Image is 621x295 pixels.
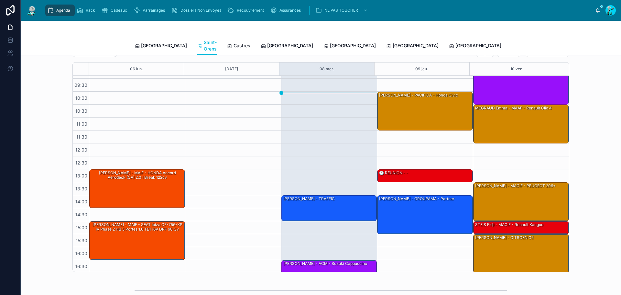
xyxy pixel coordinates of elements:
span: 16:00 [74,251,89,256]
div: MEGRAUD Emma - MAAF - Renault clio 4 [474,105,569,143]
div: STEIS Fidji - MACIF - Renault kangoo [474,221,569,234]
span: 10:00 [74,95,89,101]
div: [PERSON_NAME] - PACIFICA - honda civic [378,92,459,98]
div: [PERSON_NAME] - ACM - suzuki cappuccino [283,261,368,267]
a: Agenda [45,5,75,16]
span: Saint-Orens [204,39,217,52]
span: 13:30 [74,186,89,191]
button: 08 mer. [320,62,334,75]
span: Parrainages [143,8,165,13]
span: Castres [234,42,250,49]
span: [GEOGRAPHIC_DATA] [393,42,439,49]
span: 11:30 [75,134,89,140]
span: [GEOGRAPHIC_DATA] [267,42,313,49]
a: Rack [75,5,100,16]
span: Cadeaux [111,8,127,13]
img: App logo [26,5,38,16]
a: [GEOGRAPHIC_DATA] [135,40,187,53]
div: STEIS Fidji - MACIF - Renault kangoo [474,222,544,228]
span: Assurances [279,8,301,13]
div: scrollable content [43,3,595,17]
div: MEGRAUD Emma - MAAF - Renault clio 4 [474,105,552,111]
div: [PERSON_NAME] - CITROEN C5 [474,234,569,273]
span: Rack [86,8,95,13]
a: [GEOGRAPHIC_DATA] [323,40,376,53]
a: Dossiers Non Envoyés [169,5,226,16]
button: 09 jeu. [415,62,428,75]
span: 14:00 [74,199,89,204]
div: [PERSON_NAME] - TRAFFIC [283,196,335,202]
div: 🕒 RÉUNION - - [377,170,473,182]
a: Castres [227,40,250,53]
div: [PERSON_NAME] - GMF - Citroën XSARA Picasso [474,66,569,104]
div: [PERSON_NAME] - MAIF - HONDA Accord Aerodeck (CA) 2.0 i Break 122cv [90,170,185,208]
div: [PERSON_NAME] - GROUPAMA - Partner [377,196,473,234]
a: Assurances [268,5,305,16]
span: [GEOGRAPHIC_DATA] [455,42,501,49]
span: NE PAS TOUCHER [324,8,358,13]
div: [PERSON_NAME] - MACIF - PEUGEOT 206+ [474,183,569,221]
a: Saint-Orens [197,37,217,55]
span: 12:00 [74,147,89,153]
a: [GEOGRAPHIC_DATA] [386,40,439,53]
div: [PERSON_NAME] - MAIF - HONDA Accord Aerodeck (CA) 2.0 i Break 122cv [91,170,184,181]
span: 15:30 [74,238,89,243]
div: [PERSON_NAME] - MAIF - SEAT Ibiza CF-756-XP IV Phase 2 HB 5 Portes 1.6 TDI 16V DPF 90 cv [91,222,184,233]
div: [PERSON_NAME] - GROUPAMA - Partner [378,196,455,202]
span: 11:00 [75,121,89,127]
div: [PERSON_NAME] - CITROEN C5 [474,235,534,241]
span: 13:00 [74,173,89,178]
div: [PERSON_NAME] - TRAFFIC [282,196,377,221]
a: NE PAS TOUCHER [313,5,371,16]
a: Cadeaux [100,5,132,16]
div: [PERSON_NAME] - MAIF - SEAT Ibiza CF-756-XP IV Phase 2 HB 5 Portes 1.6 TDI 16V DPF 90 cv [90,221,185,260]
span: Agenda [56,8,70,13]
button: 10 ven. [510,62,524,75]
a: [GEOGRAPHIC_DATA] [261,40,313,53]
span: 14:30 [74,212,89,217]
a: Parrainages [132,5,169,16]
span: 12:30 [74,160,89,165]
span: [GEOGRAPHIC_DATA] [141,42,187,49]
span: Recouvrement [237,8,264,13]
button: [DATE] [225,62,238,75]
a: [GEOGRAPHIC_DATA] [449,40,501,53]
div: [PERSON_NAME] - MACIF - PEUGEOT 206+ [474,183,556,189]
span: 15:00 [74,225,89,230]
div: [PERSON_NAME] - PACIFICA - honda civic [377,92,473,130]
span: Dossiers Non Envoyés [180,8,221,13]
button: 06 lun. [130,62,143,75]
div: [PERSON_NAME] - ACM - suzuki cappuccino [282,260,377,286]
span: 10:30 [74,108,89,114]
a: Recouvrement [226,5,268,16]
div: 🕒 RÉUNION - - [378,170,409,176]
span: 09:30 [73,82,89,88]
span: 16:30 [74,264,89,269]
span: [GEOGRAPHIC_DATA] [330,42,376,49]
